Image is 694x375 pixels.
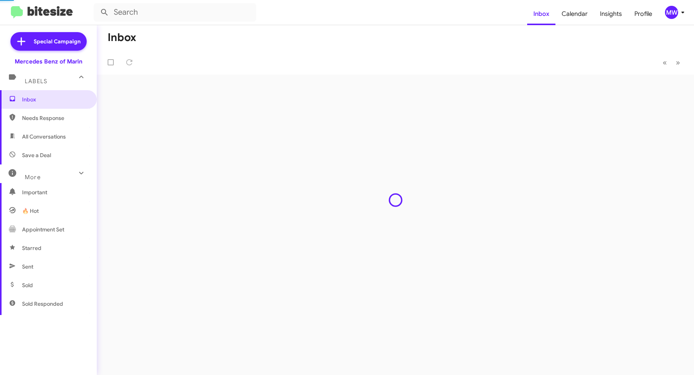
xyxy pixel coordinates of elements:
[108,31,136,44] h1: Inbox
[658,55,672,70] button: Previous
[671,55,685,70] button: Next
[94,3,256,22] input: Search
[555,3,594,25] a: Calendar
[34,38,81,45] span: Special Campaign
[22,133,66,140] span: All Conversations
[22,114,88,122] span: Needs Response
[22,188,88,196] span: Important
[22,226,64,233] span: Appointment Set
[22,244,41,252] span: Starred
[22,96,88,103] span: Inbox
[658,6,685,19] button: MW
[22,207,39,215] span: 🔥 Hot
[25,78,47,85] span: Labels
[22,263,33,271] span: Sent
[676,58,680,67] span: »
[527,3,555,25] a: Inbox
[22,300,63,308] span: Sold Responded
[10,32,87,51] a: Special Campaign
[25,174,41,181] span: More
[663,58,667,67] span: «
[594,3,628,25] a: Insights
[22,281,33,289] span: Sold
[665,6,678,19] div: MW
[628,3,658,25] a: Profile
[15,58,82,65] div: Mercedes Benz of Marin
[22,151,51,159] span: Save a Deal
[658,55,685,70] nav: Page navigation example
